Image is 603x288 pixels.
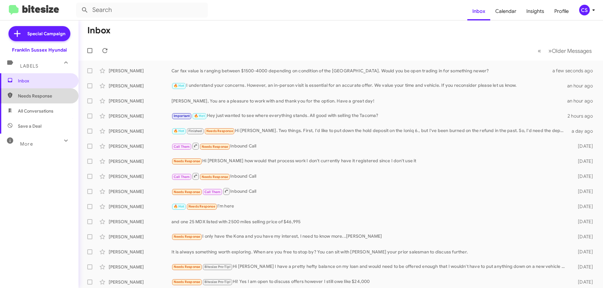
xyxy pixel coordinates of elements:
span: Bitesize Pro-Tip! [204,265,231,269]
a: Profile [549,2,574,20]
span: Needs Response [174,235,200,239]
span: Needs Response [174,159,200,163]
div: [PERSON_NAME] [109,68,171,74]
div: I'm here [171,203,568,210]
span: Older Messages [552,47,592,54]
div: a day ago [568,128,598,134]
div: an hour ago [567,83,598,89]
a: Insights [521,2,549,20]
a: Special Campaign [8,26,70,41]
span: Inbox [18,78,71,84]
div: [PERSON_NAME] [109,83,171,89]
span: 🔥 Hot [174,204,184,208]
a: Inbox [467,2,490,20]
span: Needs Response [18,93,71,99]
div: [DATE] [568,279,598,285]
span: 🔥 Hot [174,84,184,88]
div: [DATE] [568,219,598,225]
div: Franklin Sussex Hyundai [12,47,67,53]
span: Needs Response [174,190,200,194]
span: Needs Response [202,175,228,179]
button: Previous [534,44,545,57]
div: [PERSON_NAME] [109,128,171,134]
span: Call Them [204,190,221,194]
div: and one 25 MDX listed with 2500 miles selling price of $46,995 [171,219,568,225]
div: [DATE] [568,188,598,195]
span: Needs Response [174,265,200,269]
div: CS [579,5,590,15]
div: [DATE] [568,173,598,180]
div: [DATE] [568,143,598,149]
div: Car fax value is ranging between $1500-4000 depending on condition of the [GEOGRAPHIC_DATA]. Woul... [171,68,560,74]
div: an hour ago [567,98,598,104]
div: [DATE] [568,158,598,164]
span: 🔥 Hot [194,114,205,118]
div: [DATE] [568,234,598,240]
span: Save a Deal [18,123,41,129]
span: Special Campaign [27,30,65,37]
div: Inbound Call [171,142,568,150]
div: [PERSON_NAME] [109,113,171,119]
button: CS [574,5,596,15]
div: I only have the Kona and you have my interest, I need to know more...[PERSON_NAME] [171,233,568,240]
div: [PERSON_NAME] [109,249,171,255]
span: « [538,47,541,55]
div: [PERSON_NAME] [109,219,171,225]
span: Needs Response [202,145,228,149]
div: [PERSON_NAME] [109,188,171,195]
span: Needs Response [206,129,233,133]
span: Needs Response [174,280,200,284]
span: » [548,47,552,55]
div: [PERSON_NAME] [109,158,171,164]
div: [PERSON_NAME] [109,203,171,210]
span: Call Them [174,145,190,149]
div: 2 hours ago [568,113,598,119]
span: 🔥 Hot [174,129,184,133]
span: Finished [188,129,202,133]
div: Hi [PERSON_NAME] how would that process work I don't currently have it registered since I don't u... [171,158,568,165]
div: Inbound Call [171,187,568,195]
div: Hi [PERSON_NAME]. Two things. First, I'd like to put down the hold deposit on the Ioniq 6., but I... [171,127,568,135]
span: Bitesize Pro-Tip! [204,280,231,284]
span: Labels [20,63,38,69]
h1: Inbox [87,25,111,36]
div: [PERSON_NAME] [109,98,171,104]
div: Hi [PERSON_NAME] I have a pretty hefty balance on my loan and would need to be offered enough tha... [171,263,568,270]
div: Hey just wanted to see where everything stands. All good with selling the Tacoma? [171,112,568,119]
div: [PERSON_NAME] [109,279,171,285]
a: Calendar [490,2,521,20]
div: [DATE] [568,203,598,210]
input: Search [76,3,208,18]
div: [DATE] [568,264,598,270]
div: [PERSON_NAME] [109,143,171,149]
div: a few seconds ago [560,68,598,74]
div: It is always something worth exploring. When are you free to stop by? You can sit with [PERSON_NA... [171,249,568,255]
span: Important [174,114,190,118]
button: Next [545,44,595,57]
span: All Conversations [18,108,53,114]
span: Call Them [174,175,190,179]
nav: Page navigation example [534,44,595,57]
span: More [20,141,33,147]
div: [PERSON_NAME] [109,173,171,180]
div: Hi! Yes I am open to discuss offers however I still owe like $24,000 [171,278,568,285]
div: I understand your concerns. However, an in-person visit is essential for an accurate offer. We va... [171,82,567,89]
div: [PERSON_NAME], You are a pleasure to work with and thank you for the option. Have a great day! [171,98,567,104]
div: [DATE] [568,249,598,255]
div: Inbound Call [171,172,568,180]
div: [PERSON_NAME] [109,234,171,240]
span: Needs Response [188,204,215,208]
div: [PERSON_NAME] [109,264,171,270]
